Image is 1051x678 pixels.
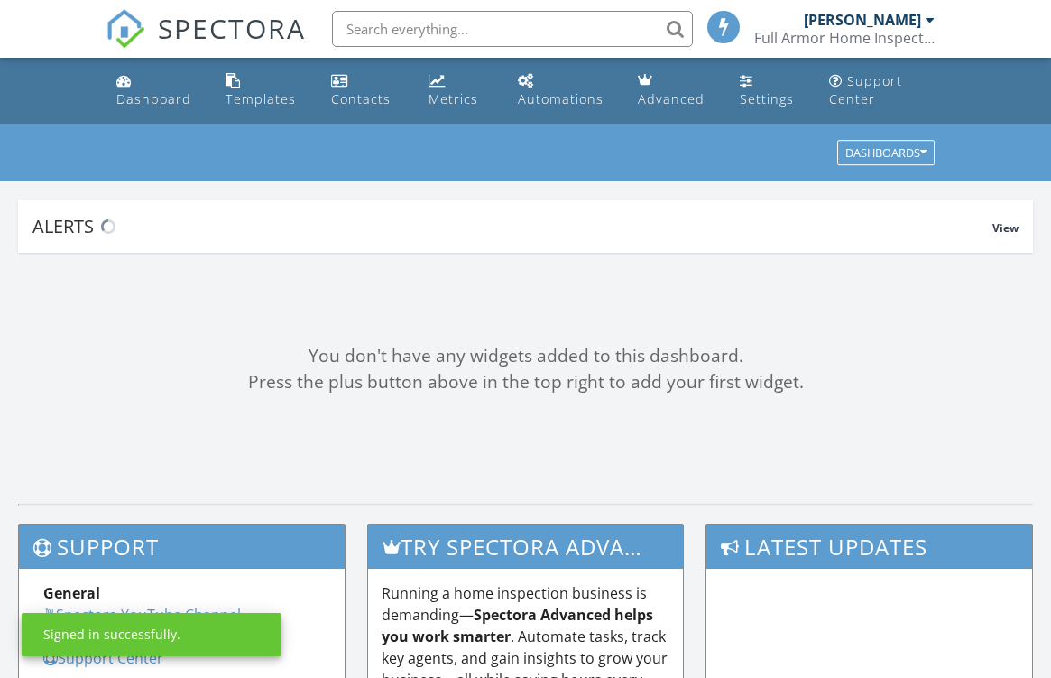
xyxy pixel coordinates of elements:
div: Signed in successfully. [43,626,180,644]
div: Contacts [331,90,391,107]
a: Contacts [324,65,407,116]
a: Metrics [421,65,496,116]
span: View [992,220,1019,236]
div: Alerts [32,214,992,238]
span: SPECTORA [158,9,306,47]
a: Spectora YouTube Channel [43,605,241,625]
div: Templates [226,90,296,107]
div: Settings [740,90,794,107]
a: Advanced [631,65,718,116]
div: Metrics [429,90,478,107]
a: SPECTORA [106,24,306,62]
h3: Support [19,525,345,569]
div: Automations [518,90,604,107]
a: Automations (Basic) [511,65,616,116]
div: Support Center [829,72,902,107]
a: Dashboard [109,65,204,116]
div: You don't have any widgets added to this dashboard. [18,343,1033,369]
a: Support Center [43,648,163,668]
h3: Latest Updates [706,525,1032,569]
a: Templates [218,65,309,116]
strong: Spectora Advanced helps you work smarter [382,605,653,646]
a: Settings [733,65,808,116]
div: Full Armor Home Inspections [754,29,935,47]
div: Dashboards [845,147,927,160]
img: The Best Home Inspection Software - Spectora [106,9,145,49]
a: Support Center [822,65,942,116]
div: Dashboard [116,90,191,107]
div: Press the plus button above in the top right to add your first widget. [18,369,1033,395]
strong: General [43,583,100,603]
input: Search everything... [332,11,693,47]
h3: Try spectora advanced [DATE] [368,525,683,569]
button: Dashboards [837,141,935,166]
div: [PERSON_NAME] [804,11,921,29]
div: Advanced [638,90,705,107]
